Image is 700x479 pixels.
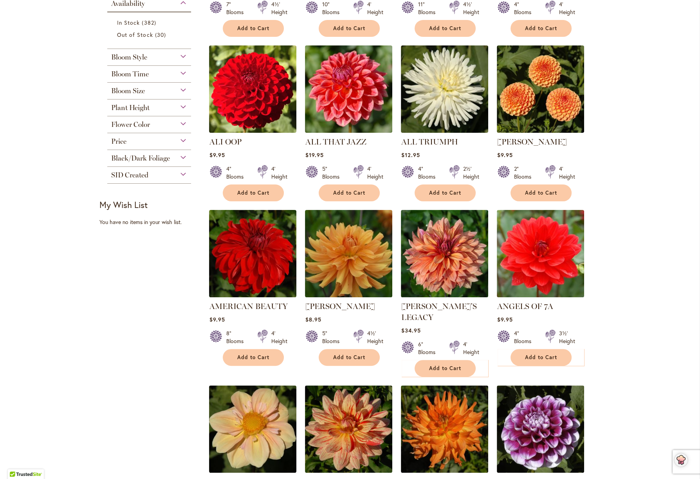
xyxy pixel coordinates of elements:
div: 4' Height [271,329,287,345]
a: [PERSON_NAME] [497,137,566,146]
a: ALL TRIUMPH [401,137,458,146]
div: 4' Height [559,165,575,181]
span: Bloom Style [111,53,147,61]
a: AMERICAN BEAUTY [209,291,296,299]
span: $9.95 [497,316,512,323]
span: Add to Cart [237,190,269,196]
div: 4½' Height [367,329,383,345]
div: 5" Blooms [322,329,344,345]
div: You have no items in your wish list. [99,218,204,226]
div: 8" Blooms [226,329,248,345]
span: Black/Dark Foliage [111,154,170,163]
div: 4" Blooms [514,329,536,345]
span: Add to Cart [525,354,557,361]
span: $12.95 [401,151,420,159]
span: $9.95 [209,151,225,159]
a: ALL THAT JAZZ [305,137,366,146]
div: 4" Blooms [514,0,536,16]
img: Andy's Legacy [401,210,488,297]
span: $9.95 [209,316,225,323]
div: 10" Blooms [322,0,344,16]
span: 382 [142,18,158,27]
a: [PERSON_NAME]'S LEGACY [401,302,476,322]
button: Add to Cart [223,349,284,366]
a: [PERSON_NAME] [305,302,375,311]
img: ANGELS OF 7A [497,210,584,297]
a: APPLEBLOSSOM [209,467,296,474]
span: Add to Cart [333,354,365,361]
a: ANGELS OF 7A [497,302,553,311]
img: ALL THAT JAZZ [305,45,392,133]
span: $9.95 [497,151,512,159]
a: ANDREW CHARLES [305,291,392,299]
span: $8.95 [305,316,321,323]
button: Add to Cart [415,360,476,377]
div: 5" Blooms [322,165,344,181]
div: 4' Height [367,165,383,181]
span: $34.95 [401,327,420,334]
button: Add to Cart [415,184,476,201]
span: Add to Cart [429,25,461,32]
a: ALI OOP [209,127,296,134]
button: Add to Cart [223,184,284,201]
a: Out of Stock 30 [117,31,183,39]
div: 6" Blooms [418,340,440,356]
div: 2½' Height [463,165,479,181]
span: Add to Cart [429,190,461,196]
button: Add to Cart [511,20,572,37]
button: Add to Cart [319,184,380,201]
span: Add to Cart [429,365,461,372]
button: Add to Cart [223,20,284,37]
div: 4' Height [271,165,287,181]
span: Bloom Time [111,70,149,78]
div: 7" Blooms [226,0,248,16]
div: 4' Height [367,0,383,16]
span: Bloom Size [111,87,145,95]
span: Add to Cart [237,25,269,32]
a: ALL THAT JAZZ [305,127,392,134]
strong: My Wish List [99,199,148,210]
a: AMERICAN BEAUTY [209,302,287,311]
img: AMERICAN BEAUTY [209,210,296,297]
button: Add to Cart [415,20,476,37]
a: AZTECA [401,467,488,474]
img: APPLEBLOSSOM [209,385,296,473]
div: 2" Blooms [514,165,536,181]
a: Andy's Legacy [401,291,488,299]
div: 4' Height [463,340,479,356]
span: Add to Cart [525,190,557,196]
a: ALI OOP [209,137,241,146]
div: 11" Blooms [418,0,440,16]
span: SID Created [111,171,148,179]
img: AZTECA [401,385,488,473]
a: B-MAN [497,467,584,474]
img: ANDREW CHARLES [305,210,392,297]
a: ALL TRIUMPH [401,127,488,134]
img: ALL TRIUMPH [401,45,488,133]
a: ANGELS OF 7A [497,291,584,299]
span: Price [111,137,126,146]
img: B-MAN [497,385,584,473]
button: Add to Cart [319,20,380,37]
a: AWE SHUCKS [305,467,392,474]
a: AMBER QUEEN [497,127,584,134]
div: 4" Blooms [418,165,440,181]
button: Add to Cart [511,349,572,366]
iframe: Launch Accessibility Center [6,451,28,473]
span: Add to Cart [525,25,557,32]
div: 3½' Height [559,329,575,345]
div: 4' Height [559,0,575,16]
div: 4½' Height [271,0,287,16]
button: Add to Cart [319,349,380,366]
div: 4½' Height [463,0,479,16]
span: Add to Cart [333,190,365,196]
img: AWE SHUCKS [305,385,392,473]
span: In Stock [117,19,140,26]
span: Add to Cart [333,25,365,32]
div: 4" Blooms [226,165,248,181]
span: Flower Color [111,120,150,129]
span: $19.95 [305,151,323,159]
span: Plant Height [111,103,150,112]
a: In Stock 382 [117,18,183,27]
span: Add to Cart [237,354,269,361]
